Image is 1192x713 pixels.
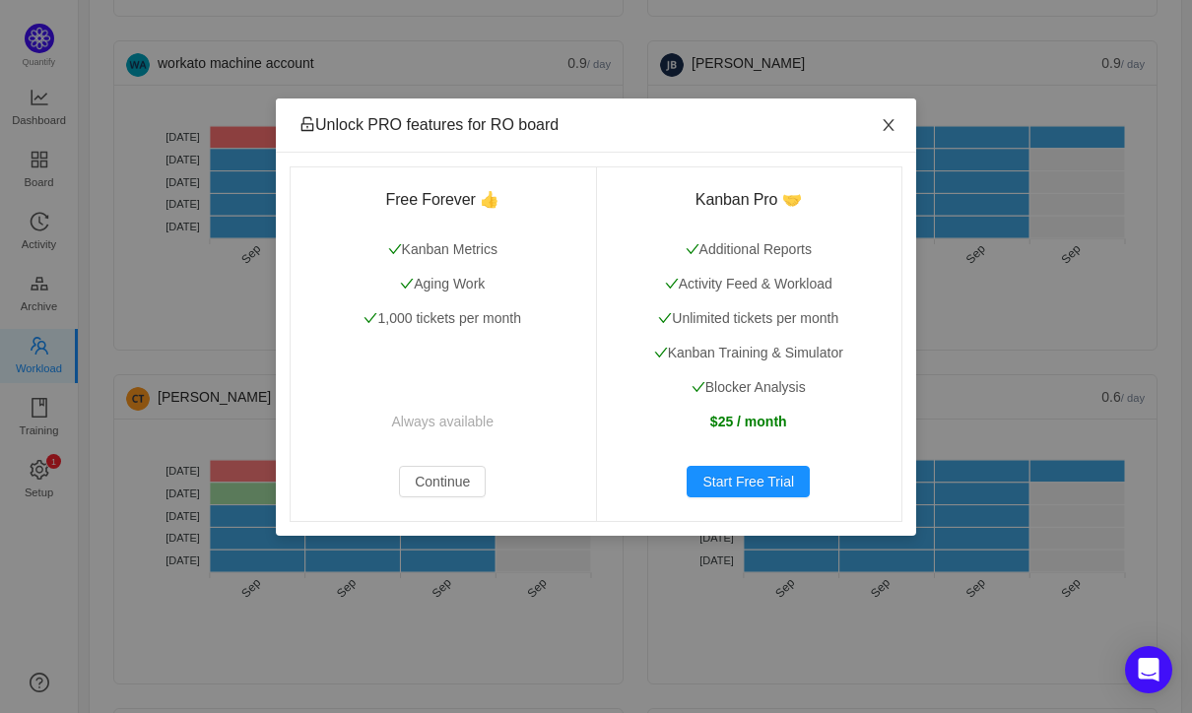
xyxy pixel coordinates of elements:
[620,343,879,363] p: Kanban Training & Simulator
[620,190,879,210] h3: Kanban Pro 🤝
[1125,646,1172,693] div: Open Intercom Messenger
[861,98,916,154] button: Close
[665,277,679,291] i: icon: check
[400,277,414,291] i: icon: check
[313,412,572,432] p: Always available
[654,346,668,359] i: icon: check
[881,117,896,133] i: icon: close
[686,242,699,256] i: icon: check
[299,116,559,133] span: Unlock PRO features for RO board
[692,380,705,394] i: icon: check
[399,466,486,497] button: Continue
[620,308,879,329] p: Unlimited tickets per month
[658,311,672,325] i: icon: check
[388,242,402,256] i: icon: check
[620,239,879,260] p: Additional Reports
[364,311,377,325] i: icon: check
[364,310,521,326] span: 1,000 tickets per month
[620,274,879,294] p: Activity Feed & Workload
[299,116,315,132] i: icon: unlock
[620,377,879,398] p: Blocker Analysis
[313,190,572,210] h3: Free Forever 👍
[313,239,572,260] p: Kanban Metrics
[313,274,572,294] p: Aging Work
[687,466,810,497] button: Start Free Trial
[710,414,787,429] strong: $25 / month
